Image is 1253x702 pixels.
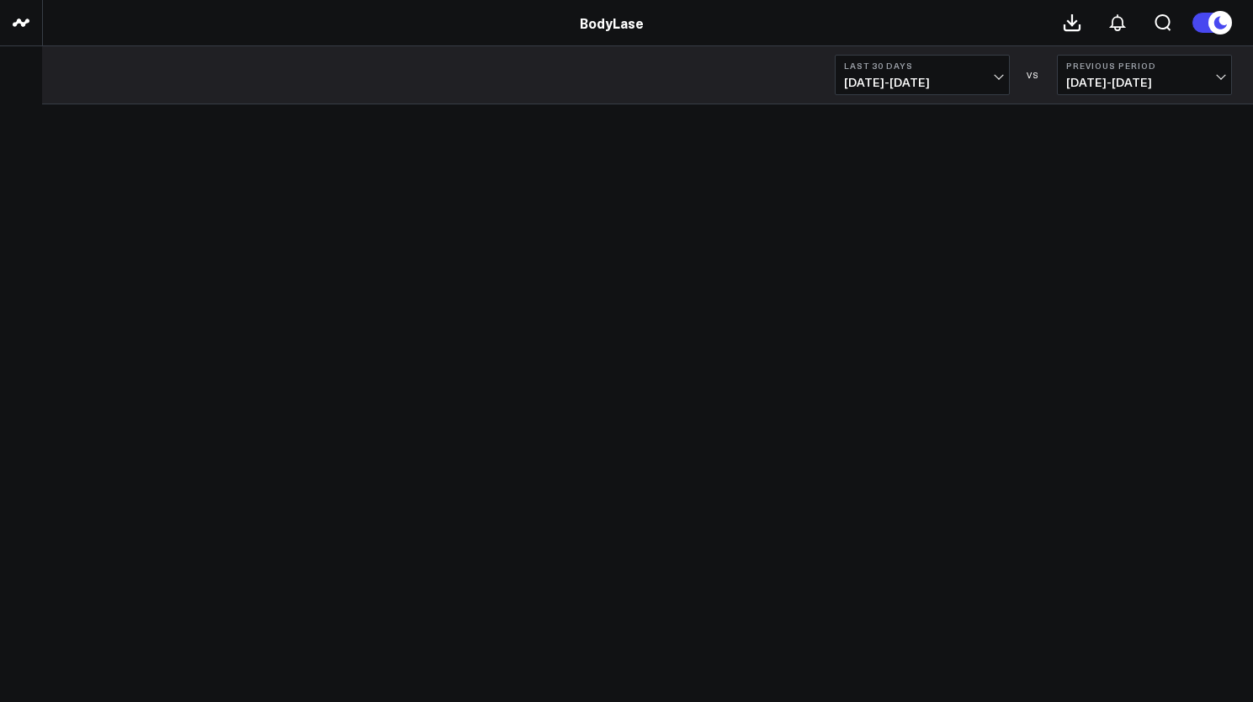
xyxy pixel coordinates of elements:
[1066,61,1223,71] b: Previous Period
[1057,55,1232,95] button: Previous Period[DATE]-[DATE]
[844,61,1001,71] b: Last 30 Days
[835,55,1010,95] button: Last 30 Days[DATE]-[DATE]
[1018,70,1049,80] div: VS
[580,13,644,32] a: BodyLase
[844,76,1001,89] span: [DATE] - [DATE]
[1066,76,1223,89] span: [DATE] - [DATE]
